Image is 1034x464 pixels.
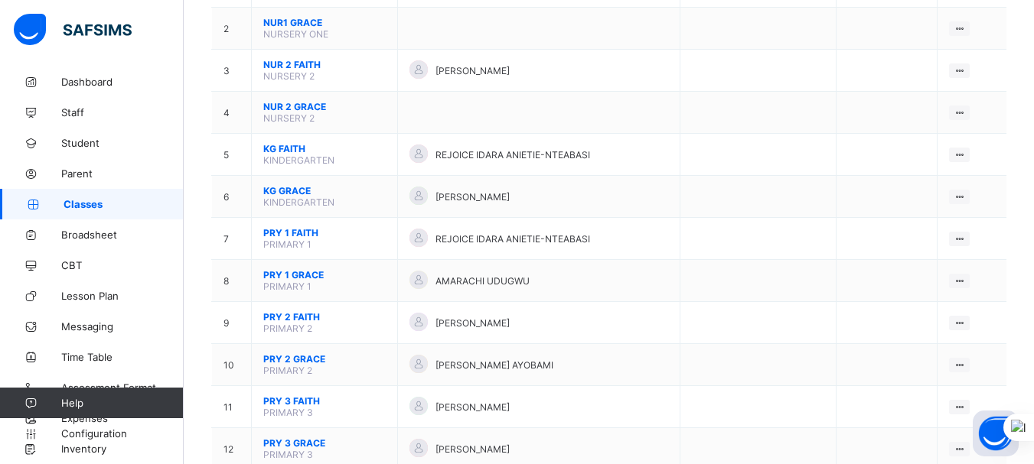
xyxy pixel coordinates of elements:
[263,28,328,40] span: NURSERY ONE
[61,76,184,88] span: Dashboard
[212,344,252,386] td: 10
[61,137,184,149] span: Student
[435,191,510,203] span: [PERSON_NAME]
[263,196,334,208] span: KINDERGARTEN
[263,395,386,407] span: PRY 3 FAITH
[973,410,1019,456] button: Open asap
[263,59,386,70] span: NUR 2 FAITH
[435,233,590,245] span: REJOICE IDARA ANIETIE-NTEABASI
[212,92,252,134] td: 4
[212,260,252,302] td: 8
[435,443,510,455] span: [PERSON_NAME]
[61,427,183,440] span: Configuration
[263,17,386,28] span: NUR1 GRACE
[212,50,252,92] td: 3
[64,198,184,210] span: Classes
[61,320,184,333] span: Messaging
[61,381,184,394] span: Assessment Format
[435,317,510,329] span: [PERSON_NAME]
[212,134,252,176] td: 5
[263,449,313,460] span: PRIMARY 3
[435,275,530,287] span: AMARACHI UDUGWU
[263,112,315,124] span: NURSERY 2
[61,397,183,409] span: Help
[14,14,132,46] img: safsims
[61,167,184,180] span: Parent
[263,238,312,250] span: PRIMARY 1
[61,229,184,241] span: Broadsheet
[263,269,386,281] span: PRY 1 GRACE
[263,70,315,82] span: NURSERY 2
[263,101,386,112] span: NUR 2 GRACE
[263,365,312,376] span: PRIMARY 2
[263,185,386,196] span: KG GRACE
[61,443,184,455] span: Inventory
[212,302,252,344] td: 9
[435,149,590,161] span: REJOICE IDARA ANIETIE-NTEABASI
[263,407,313,418] span: PRIMARY 3
[263,437,386,449] span: PRY 3 GRACE
[263,311,386,323] span: PRY 2 FAITH
[61,351,184,363] span: Time Table
[435,65,510,76] span: [PERSON_NAME]
[212,386,252,428] td: 11
[435,401,510,413] span: [PERSON_NAME]
[263,281,312,292] span: PRIMARY 1
[263,353,386,365] span: PRY 2 GRACE
[212,176,252,218] td: 6
[61,290,184,302] span: Lesson Plan
[263,227,386,238] span: PRY 1 FAITH
[61,106,184,118] span: Staff
[435,359,553,371] span: [PERSON_NAME] AYOBAMI
[263,143,386,154] span: KG FAITH
[263,323,312,334] span: PRIMARY 2
[212,218,252,260] td: 7
[212,8,252,50] td: 2
[263,154,334,166] span: KINDERGARTEN
[61,259,184,271] span: CBT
